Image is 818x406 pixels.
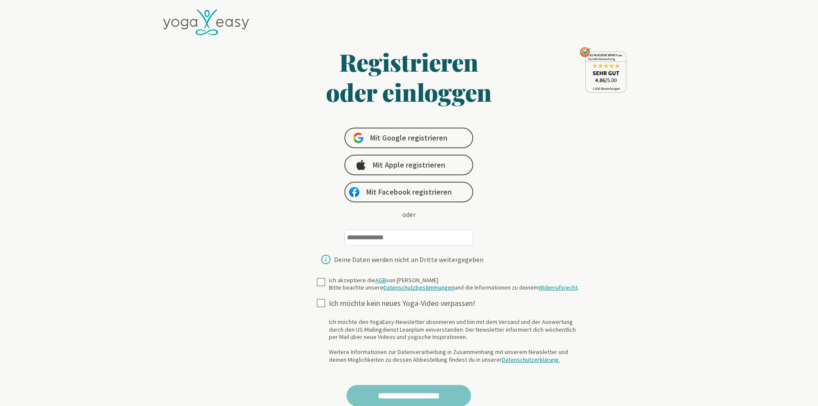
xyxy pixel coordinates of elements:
[366,187,452,197] span: Mit Facebook registrieren
[370,133,447,143] span: Mit Google registrieren
[375,276,386,284] a: AGB
[538,284,578,291] a: Widerrufsrecht
[334,256,484,263] div: Deine Daten werden nicht an Dritte weitergegeben
[373,160,445,170] span: Mit Apple registrieren
[243,47,575,107] h1: Registrieren oder einloggen
[402,209,416,220] div: oder
[344,182,473,202] a: Mit Facebook registrieren
[344,128,473,148] a: Mit Google registrieren
[502,356,560,363] a: Datenschutzerklärung.
[344,155,473,175] a: Mit Apple registrieren
[580,47,626,93] img: ausgezeichnet_seal.png
[383,284,454,291] a: Datenschutzbestimmungen
[329,277,579,292] div: Ich akzeptiere die von [PERSON_NAME] Bitte beachte unsere und die Informationen zu deinem .
[329,299,586,308] div: Ich möchte kein neues Yoga-Video verpassen!
[329,318,586,363] div: Ich möchte den YogaEasy-Newsletter abonnieren und bin mit dem Versand und der Auswertung durch de...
